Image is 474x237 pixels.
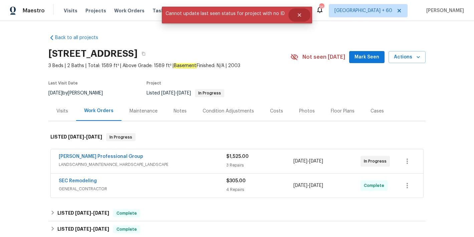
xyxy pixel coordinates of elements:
[389,51,426,63] button: Actions
[48,89,111,97] div: by [PERSON_NAME]
[147,91,224,95] span: Listed
[48,81,78,85] span: Last Visit Date
[354,53,379,61] span: Mark Seen
[153,8,167,13] span: Tasks
[309,159,323,164] span: [DATE]
[59,186,226,192] span: GENERAL_CONTRACTOR
[226,162,293,169] div: 3 Repairs
[138,48,150,60] button: Copy Address
[226,179,246,183] span: $305.00
[364,182,387,189] span: Complete
[293,182,323,189] span: -
[59,154,143,159] a: [PERSON_NAME] Professional Group
[75,227,109,231] span: -
[68,135,102,139] span: -
[57,209,109,217] h6: LISTED
[174,63,197,68] em: Basement
[349,51,385,63] button: Mark Seen
[68,135,84,139] span: [DATE]
[64,7,77,14] span: Visits
[48,127,426,148] div: LISTED [DATE]-[DATE]In Progress
[48,50,138,57] h2: [STREET_ADDRESS]
[23,7,45,14] span: Maestro
[424,7,464,14] span: [PERSON_NAME]
[293,159,307,164] span: [DATE]
[48,205,426,221] div: LISTED [DATE]-[DATE]Complete
[334,7,392,14] span: [GEOGRAPHIC_DATA] + 60
[226,154,249,159] span: $1,525.00
[309,183,323,188] span: [DATE]
[174,108,187,114] div: Notes
[196,91,224,95] span: In Progress
[84,107,113,114] div: Work Orders
[114,7,145,14] span: Work Orders
[177,91,191,95] span: [DATE]
[162,7,288,21] span: Cannot update last seen status for project with no ID
[50,133,102,141] h6: LISTED
[302,54,345,60] span: Not seen [DATE]
[203,108,254,114] div: Condition Adjustments
[56,108,68,114] div: Visits
[293,158,323,165] span: -
[130,108,158,114] div: Maintenance
[299,108,315,114] div: Photos
[107,134,135,141] span: In Progress
[59,161,226,168] span: LANDSCAPING_MAINTENANCE, HARDSCAPE_LANDSCAPE
[394,53,420,61] span: Actions
[93,227,109,231] span: [DATE]
[293,183,307,188] span: [DATE]
[48,62,290,69] span: 3 Beds | 2 Baths | Total: 1589 ft² | Above Grade: 1589 ft² | Finished: N/A | 2003
[93,211,109,215] span: [DATE]
[75,227,91,231] span: [DATE]
[48,91,62,95] span: [DATE]
[331,108,354,114] div: Floor Plans
[371,108,384,114] div: Cases
[75,211,91,215] span: [DATE]
[48,34,112,41] a: Back to all projects
[85,7,106,14] span: Projects
[86,135,102,139] span: [DATE]
[161,91,191,95] span: -
[75,211,109,215] span: -
[114,210,140,217] span: Complete
[161,91,175,95] span: [DATE]
[59,179,97,183] a: SEC Remodeling
[364,158,389,165] span: In Progress
[288,8,310,22] button: Close
[270,108,283,114] div: Costs
[57,225,109,233] h6: LISTED
[319,4,324,11] div: 766
[147,81,161,85] span: Project
[226,186,293,193] div: 4 Repairs
[114,226,140,233] span: Complete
